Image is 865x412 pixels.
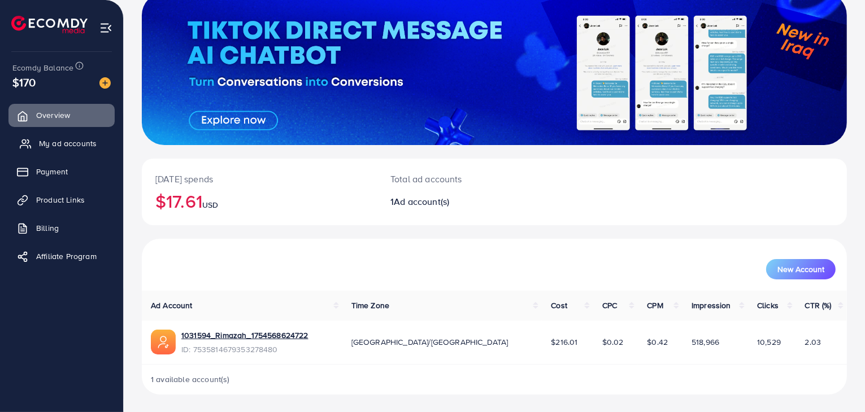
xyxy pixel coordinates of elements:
a: Overview [8,104,115,126]
span: Time Zone [351,300,389,311]
span: ID: 7535814679353278480 [181,344,308,355]
a: My ad accounts [8,132,115,155]
span: CPC [602,300,617,311]
a: Payment [8,160,115,183]
span: 518,966 [692,336,719,348]
span: $0.02 [602,336,624,348]
span: $216.01 [551,336,577,348]
span: Affiliate Program [36,251,97,262]
span: My ad accounts [39,138,97,149]
span: [GEOGRAPHIC_DATA]/[GEOGRAPHIC_DATA] [351,336,508,348]
span: $170 [12,74,36,90]
img: menu [99,21,112,34]
span: Ad Account [151,300,193,311]
span: CPM [647,300,663,311]
span: Impression [692,300,731,311]
a: 1031594_Rimazah_1754568624722 [181,330,308,341]
span: Payment [36,166,68,177]
h2: $17.61 [155,190,363,212]
span: Ecomdy Balance [12,62,73,73]
img: image [99,77,111,89]
p: [DATE] spends [155,172,363,186]
span: Cost [551,300,567,311]
span: Ad account(s) [394,195,449,208]
h2: 1 [390,196,540,207]
span: 1 available account(s) [151,374,230,385]
span: Overview [36,109,70,121]
span: Billing [36,222,59,234]
span: USD [202,199,218,211]
img: ic-ads-acc.e4c84228.svg [151,330,176,354]
span: 10,529 [757,336,781,348]
a: Billing [8,217,115,239]
a: Product Links [8,189,115,211]
button: New Account [766,259,836,279]
span: CTR (%) [805,300,832,311]
img: logo [11,16,88,33]
iframe: Chat [817,361,857,404]
span: New Account [777,265,824,273]
span: Product Links [36,194,85,205]
p: Total ad accounts [390,172,540,186]
span: $0.42 [647,336,668,348]
span: Clicks [757,300,779,311]
span: 2.03 [805,336,821,348]
a: Affiliate Program [8,245,115,268]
